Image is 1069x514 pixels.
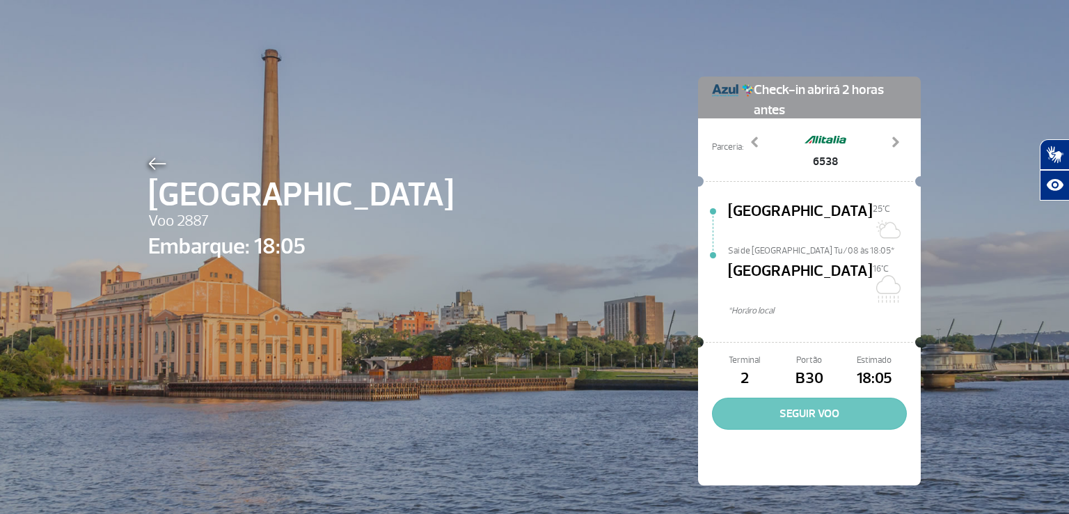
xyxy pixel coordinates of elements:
[728,200,873,244] span: [GEOGRAPHIC_DATA]
[805,153,846,170] span: 6538
[712,367,777,391] span: 2
[712,354,777,367] span: Terminal
[873,263,889,274] span: 16°C
[873,203,890,215] span: 25°C
[712,398,907,430] button: SEGUIR VOO
[754,77,907,120] span: Check-in abrirá 2 horas antes
[148,210,454,233] span: Voo 2887
[842,354,907,367] span: Estimado
[1040,139,1069,201] div: Plugin de acessibilidade da Hand Talk.
[148,230,454,263] span: Embarque: 18:05
[777,354,841,367] span: Portão
[1040,170,1069,201] button: Abrir recursos assistivos.
[728,244,921,254] span: Sai de [GEOGRAPHIC_DATA] Tu/08 às 18:05*
[873,215,901,243] img: Sol com muitas nuvens
[777,367,841,391] span: B30
[842,367,907,391] span: 18:05
[728,304,921,318] span: *Horáro local
[873,275,901,303] img: Nublado
[1040,139,1069,170] button: Abrir tradutor de língua de sinais.
[712,141,743,154] span: Parceria:
[148,170,454,220] span: [GEOGRAPHIC_DATA]
[728,260,873,304] span: [GEOGRAPHIC_DATA]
